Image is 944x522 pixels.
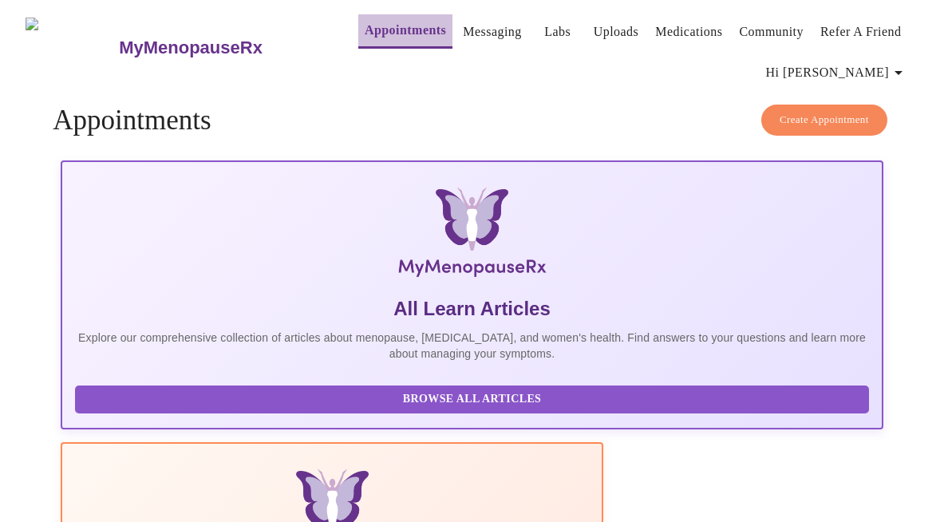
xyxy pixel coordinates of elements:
button: Uploads [587,16,646,48]
a: Uploads [594,21,639,43]
button: Browse All Articles [75,386,868,413]
a: Messaging [463,21,521,43]
a: Labs [544,21,571,43]
button: Hi [PERSON_NAME] [760,57,914,89]
button: Messaging [456,16,527,48]
a: Community [739,21,804,43]
a: Appointments [365,19,446,42]
p: Explore our comprehensive collection of articles about menopause, [MEDICAL_DATA], and women's hea... [75,330,868,362]
button: Medications [649,16,729,48]
h5: All Learn Articles [75,296,868,322]
a: Medications [655,21,722,43]
button: Create Appointment [761,105,887,136]
button: Community [733,16,810,48]
a: MyMenopauseRx [117,20,326,76]
img: MyMenopauseRx Logo [26,18,117,77]
a: Browse All Articles [75,391,872,405]
h3: MyMenopauseRx [119,38,263,58]
button: Appointments [358,14,452,49]
img: MyMenopauseRx Logo [199,188,745,283]
span: Browse All Articles [91,390,852,409]
h4: Appointments [53,105,891,136]
span: Create Appointment [780,111,869,129]
span: Hi [PERSON_NAME] [766,61,908,84]
button: Labs [532,16,583,48]
a: Refer a Friend [820,21,902,43]
button: Refer a Friend [814,16,908,48]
